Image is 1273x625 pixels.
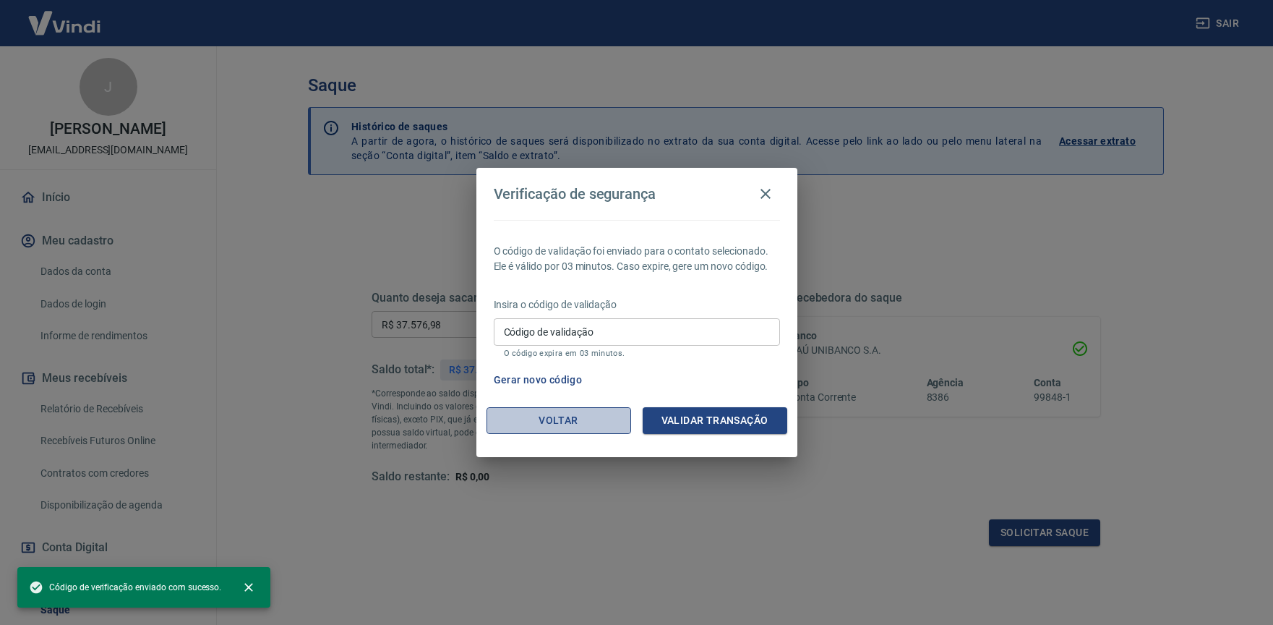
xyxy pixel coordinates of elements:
[29,580,221,595] span: Código de verificação enviado com sucesso.
[487,407,631,434] button: Voltar
[494,185,656,203] h4: Verificação de segurança
[494,297,780,312] p: Insira o código de validação
[488,367,588,394] button: Gerar novo código
[233,571,265,603] button: close
[643,407,787,434] button: Validar transação
[494,244,780,274] p: O código de validação foi enviado para o contato selecionado. Ele é válido por 03 minutos. Caso e...
[504,349,770,358] p: O código expira em 03 minutos.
